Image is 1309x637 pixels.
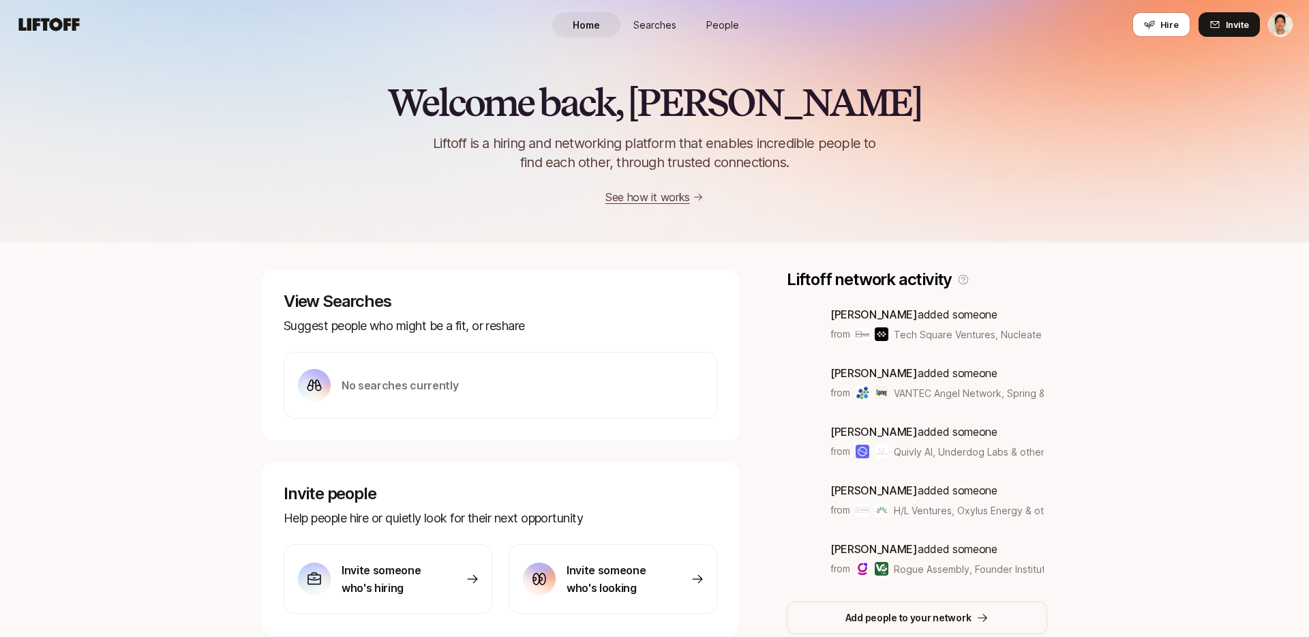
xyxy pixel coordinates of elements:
a: See how it works [605,190,690,204]
span: [PERSON_NAME] [830,484,918,497]
span: [PERSON_NAME] [830,542,918,556]
span: Invite [1226,18,1249,31]
img: Founder Institute Rio Grande do Sul [875,562,888,576]
h2: Welcome back, [PERSON_NAME] [387,82,921,123]
p: Invite someone who's hiring [342,561,437,597]
span: VANTEC Angel Network, Spring & others [894,387,1077,399]
p: added someone [830,306,1044,323]
img: Quivly AI [856,445,869,458]
img: Rogue Assembly [856,562,869,576]
p: No searches currently [342,376,458,394]
p: View Searches [284,292,717,311]
span: Tech Square Ventures, Nucleate Bay Area & others [894,329,1126,340]
p: added someone [830,364,1044,382]
a: People [689,12,757,38]
span: Hire [1160,18,1179,31]
p: Liftoff network activity [787,270,952,289]
button: Jeremy Chen [1268,12,1293,37]
p: Invite someone who's looking [567,561,662,597]
span: Quivly AI, Underdog Labs & others [894,446,1049,458]
a: Searches [620,12,689,38]
span: [PERSON_NAME] [830,425,918,439]
button: Add people to your network [787,602,1047,634]
p: Liftoff is a hiring and networking platform that enables incredible people to find each other, th... [410,134,899,172]
img: Spring [875,386,888,400]
img: Jeremy Chen [1269,13,1292,36]
span: Rogue Assembly, Founder Institute [GEOGRAPHIC_DATA] & others [894,563,1192,575]
img: Tech Square Ventures [856,327,869,341]
p: from [830,326,850,342]
p: Add people to your network [845,610,972,626]
img: VANTEC Angel Network [856,386,869,400]
span: [PERSON_NAME] [830,308,918,321]
span: Home [573,18,600,32]
p: Help people hire or quietly look for their next opportunity [284,509,717,528]
span: H/L Ventures, Oxylus Energy & others [894,505,1064,516]
img: H/L Ventures [856,503,869,517]
p: from [830,561,850,577]
button: Invite [1199,12,1260,37]
span: Searches [633,18,676,32]
p: Suggest people who might be a fit, or reshare [284,316,717,336]
p: from [830,443,850,460]
p: added someone [830,482,1044,499]
img: Underdog Labs [875,445,888,458]
img: Oxylus Energy [875,503,888,517]
p: from [830,502,850,518]
p: added someone [830,540,1044,558]
p: from [830,385,850,401]
img: Nucleate Bay Area [875,327,888,341]
p: added someone [830,423,1044,441]
span: [PERSON_NAME] [830,366,918,380]
p: Invite people [284,484,717,503]
a: Home [552,12,620,38]
span: People [706,18,739,32]
button: Hire [1132,12,1190,37]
